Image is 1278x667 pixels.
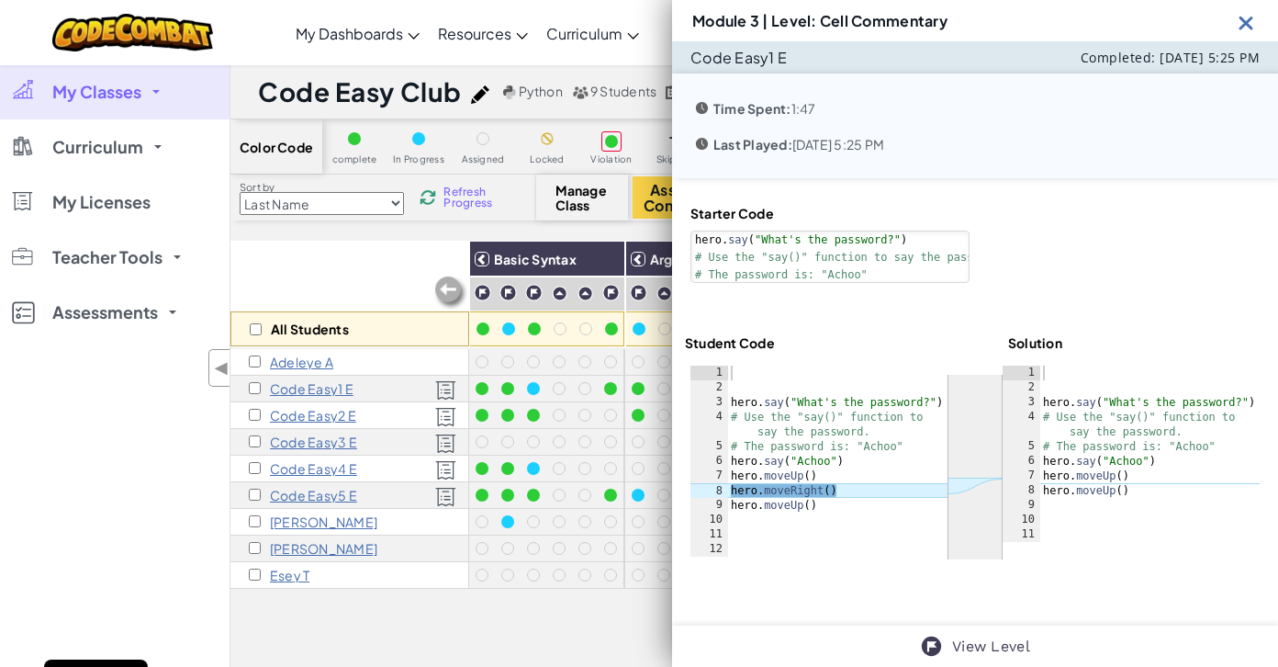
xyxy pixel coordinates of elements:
[546,24,622,43] span: Curriculum
[52,139,143,155] span: Curriculum
[552,286,567,301] img: IconPracticeLevel.svg
[713,137,884,152] p: [DATE] 5:25 PM
[1081,49,1260,66] span: Completed: [DATE] 5:25 PM
[713,100,791,117] b: Time Spent:
[1003,366,1040,380] div: 1
[690,513,728,527] div: 10
[270,461,357,476] p: Code Easy4 E
[1003,498,1040,513] div: 9
[435,380,456,401] img: Licensed
[435,487,456,507] img: Licensed
[503,85,517,99] img: python.png
[420,189,436,206] img: IconReload.svg
[690,380,728,395] div: 2
[572,85,589,99] img: MultipleUsers.png
[577,286,593,301] img: IconPracticeLevel.svg
[271,322,349,336] p: All Students
[690,483,728,498] div: 8
[52,84,141,100] span: My Classes
[1003,469,1040,483] div: 7
[669,134,683,141] img: IconSkippedLevel.svg
[435,407,456,427] img: Licensed
[1003,527,1040,542] div: 11
[602,284,620,301] img: IconChallengeLevel.svg
[690,439,728,454] div: 5
[690,395,728,410] div: 3
[530,154,564,164] span: Locked
[1003,439,1040,454] div: 5
[555,183,610,212] span: Manage Class
[690,498,728,513] div: 9
[471,85,489,104] img: iconPencil.svg
[258,74,462,109] h1: Code Easy Club
[393,154,444,164] span: In Progress
[690,454,728,469] div: 6
[443,187,500,209] span: Refresh Progress
[713,136,792,153] b: Last Played:
[690,410,728,439] div: 4
[1003,380,1040,395] div: 2
[286,8,429,58] a: My Dashboards
[690,527,728,542] div: 11
[429,8,537,58] a: Resources
[270,355,333,369] p: Adeleye A
[690,542,728,557] div: 12
[690,96,713,119] img: Icon_TimeSpent.svg
[690,366,728,380] div: 1
[52,304,158,321] span: Assessments
[525,284,543,301] img: IconChallengeLevel.svg
[432,275,469,311] img: Arrow_Left_Inactive.png
[474,284,491,301] img: IconChallengeLevel.svg
[214,355,230,381] span: ◀
[690,205,970,221] h4: Starter Code
[590,83,656,99] span: 9 Students
[240,180,404,195] label: Sort by
[690,132,713,155] img: Icon_TimeSpent.svg
[1003,395,1040,410] div: 3
[270,541,377,556] p: Maxwell R
[52,249,163,266] span: Teacher Tools
[499,284,517,301] img: IconChallengeLevel.svg
[270,408,356,423] p: Code Easy2 E
[537,8,648,58] a: Curriculum
[692,13,947,28] h3: Module 3 | Level: Cell Commentary
[1003,454,1040,469] div: 6
[1235,11,1258,34] img: Icon_Exit.svg
[462,154,505,164] span: Assigned
[270,514,377,529] p: Femi Owoyale
[920,635,943,658] img: IconChallengeLevel.svg
[590,154,632,164] span: Violation
[690,49,787,67] p: Code Easy1 E
[240,140,313,154] span: Color Code
[332,154,377,164] span: complete
[656,154,695,164] span: Skipped
[952,636,1030,658] a: View Level
[270,381,353,396] p: Code Easy1 E
[633,176,715,219] button: Assign Content
[296,24,403,43] span: My Dashboards
[656,286,672,301] img: IconPracticeLevel.svg
[435,434,456,454] img: Licensed
[1008,334,1062,351] h4: Solution
[666,85,682,99] img: calendar.svg
[270,435,357,449] p: Code Easy3 E
[713,101,815,116] p: 1:47
[690,469,728,483] div: 7
[435,460,456,480] img: Licensed
[1003,483,1040,498] div: 8
[519,83,563,99] span: Python
[630,284,647,301] img: IconChallengeLevel.svg
[52,14,213,51] img: CodeCombat logo
[494,251,577,267] span: Basic Syntax
[685,334,775,351] h4: Student Code
[438,24,511,43] span: Resources
[650,251,803,267] span: Arguments & Properties
[1003,513,1040,527] div: 10
[270,488,357,503] p: Code Easy5 E
[52,194,151,210] span: My Licenses
[270,568,309,582] p: Esey T
[1003,410,1040,439] div: 4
